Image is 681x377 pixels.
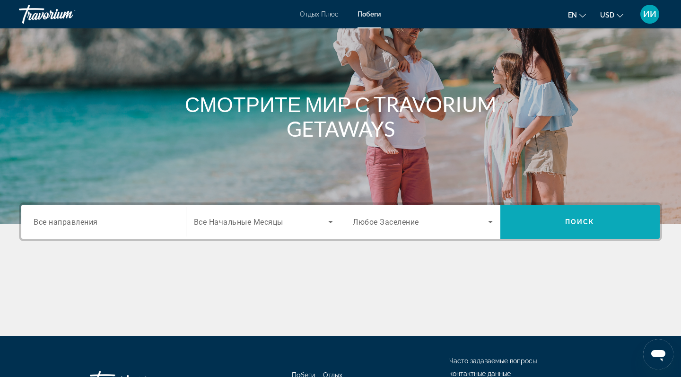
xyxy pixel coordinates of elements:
[565,218,595,226] span: ПОИСК
[300,10,339,18] a: Отдых Плюс
[19,2,113,26] a: Травориум
[449,357,537,365] a: Часто задаваемые вопросы
[600,11,614,19] span: USD
[21,205,660,239] div: Поиск виджета
[643,9,656,19] span: ИИ
[353,218,419,227] span: Любое Заселение
[34,217,98,226] span: Все направления
[500,205,660,239] button: ПОИСК
[163,92,518,141] h1: СМОТРИТЕ МИР С TRAVORIUM GETAWAYS
[637,4,662,24] button: Меню пользователя
[568,8,586,22] button: Изменить язык
[643,339,673,369] iframe: Я сын с.м.
[358,10,381,18] a: Побеги
[194,218,283,227] span: Все Начальные Месяцы
[34,217,174,228] input: Выберите пункт назначения
[568,11,577,19] span: EN
[600,8,623,22] button: Изменить валюту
